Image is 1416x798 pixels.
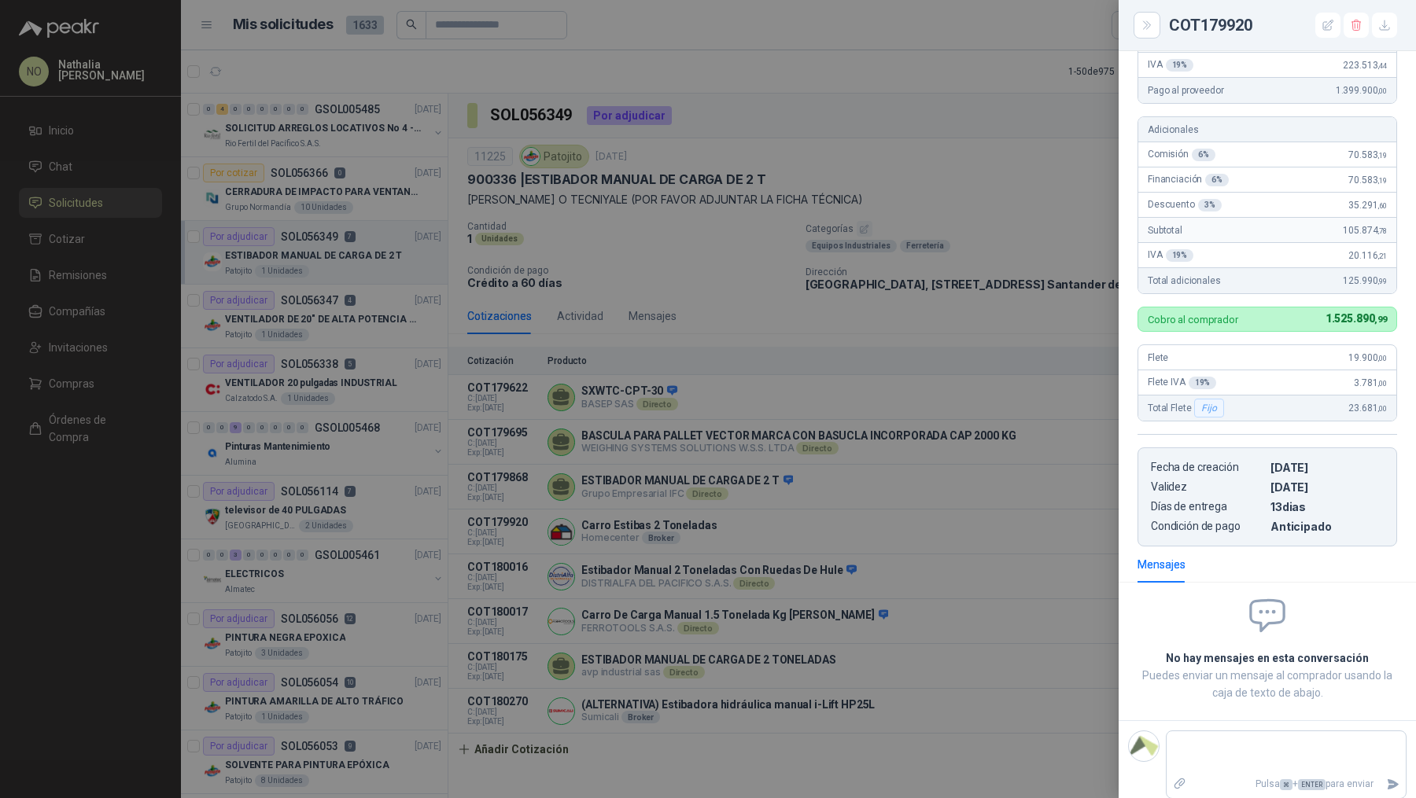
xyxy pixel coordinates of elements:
span: ,44 [1377,61,1387,70]
div: Total adicionales [1138,268,1396,293]
p: Fecha de creación [1151,461,1264,474]
span: 70.583 [1348,149,1387,160]
p: Validez [1151,480,1264,494]
span: 223.513 [1343,60,1387,71]
div: 19 % [1166,59,1194,72]
p: [DATE] [1270,461,1384,474]
div: 19 % [1189,377,1217,389]
span: 19.900 [1348,352,1387,363]
span: IVA [1148,249,1193,262]
span: 35.291 [1348,200,1387,211]
span: 105.874 [1343,225,1387,236]
span: ,19 [1377,151,1387,160]
span: ,21 [1377,252,1387,260]
span: ,99 [1374,314,1387,325]
p: Puedes enviar un mensaje al comprador usando la caja de texto de abajo. [1138,667,1397,701]
span: Subtotal [1148,225,1182,236]
span: ,00 [1377,404,1387,413]
div: 6 % [1205,174,1229,186]
span: ,00 [1377,86,1387,95]
span: Financiación [1148,174,1229,186]
div: Adicionales [1138,117,1396,142]
p: 13 dias [1270,500,1384,513]
button: Close [1138,16,1156,35]
img: Company Logo [1129,731,1159,761]
p: Cobro al comprador [1148,314,1238,325]
p: Días de entrega [1151,500,1264,513]
div: COT179920 [1169,13,1397,38]
span: ,00 [1377,379,1387,388]
p: Pulsa + para enviar [1193,770,1381,798]
span: Flete [1148,352,1168,363]
span: ,60 [1377,201,1387,210]
span: 125.990 [1343,275,1387,286]
span: Comisión [1148,149,1215,161]
span: ,19 [1377,176,1387,185]
div: 3 % [1198,199,1222,211]
div: 19 % [1166,249,1194,262]
h2: No hay mensajes en esta conversación [1138,649,1397,667]
button: Enviar [1380,770,1406,798]
p: Condición de pago [1151,520,1264,533]
span: Pago al proveedor [1148,85,1224,96]
div: 6 % [1192,149,1215,161]
span: ,00 [1377,354,1387,362]
span: 70.583 [1348,175,1387,186]
span: ENTER [1298,779,1326,790]
span: 20.116 [1348,250,1387,261]
span: ,99 [1377,277,1387,285]
span: IVA [1148,59,1193,72]
div: Fijo [1194,399,1223,417]
span: 23.681 [1348,403,1387,414]
span: 1.399.900 [1336,85,1387,96]
p: [DATE] [1270,480,1384,494]
span: ,78 [1377,226,1387,235]
p: Anticipado [1270,520,1384,533]
span: Descuento [1148,199,1222,211]
span: 1.525.890 [1326,312,1387,325]
span: Flete IVA [1148,377,1216,389]
span: Total Flete [1148,399,1227,417]
label: Adjuntar archivos [1167,770,1193,798]
span: 3.781 [1354,377,1387,388]
span: ⌘ [1280,779,1292,790]
div: Mensajes [1138,556,1186,573]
